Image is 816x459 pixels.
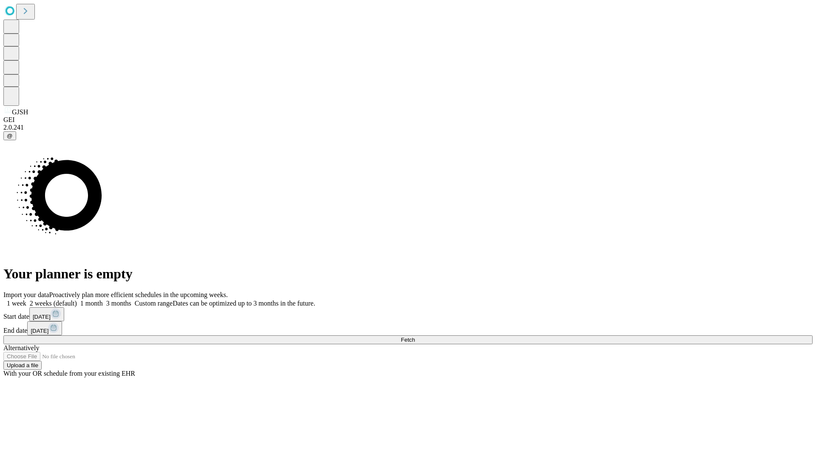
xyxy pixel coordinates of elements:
span: 1 month [80,300,103,307]
button: @ [3,131,16,140]
span: Fetch [401,337,415,343]
button: Fetch [3,335,813,344]
div: End date [3,321,813,335]
span: Proactively plan more efficient schedules in the upcoming weeks. [49,291,228,298]
span: Dates can be optimized up to 3 months in the future. [173,300,315,307]
button: [DATE] [27,321,62,335]
span: 1 week [7,300,26,307]
button: Upload a file [3,361,42,370]
span: @ [7,133,13,139]
span: 3 months [106,300,131,307]
h1: Your planner is empty [3,266,813,282]
span: 2 weeks (default) [30,300,77,307]
span: Import your data [3,291,49,298]
span: With your OR schedule from your existing EHR [3,370,135,377]
div: 2.0.241 [3,124,813,131]
span: [DATE] [33,314,51,320]
button: [DATE] [29,307,64,321]
span: Custom range [135,300,173,307]
span: Alternatively [3,344,39,351]
span: GJSH [12,108,28,116]
div: GEI [3,116,813,124]
span: [DATE] [31,328,48,334]
div: Start date [3,307,813,321]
